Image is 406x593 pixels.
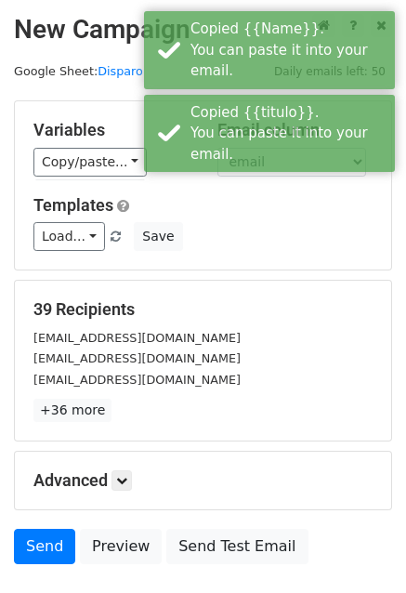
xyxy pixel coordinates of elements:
a: Templates [33,195,113,215]
a: Disparo [98,64,143,78]
div: Copied {{Name}}. You can paste it into your email. [190,19,387,82]
h2: New Campaign [14,14,392,46]
a: Copy/paste... [33,148,147,177]
a: Preview [80,529,162,564]
div: Copied {{titulo}}. You can paste it into your email. [190,102,387,165]
small: Google Sheet: [14,64,143,78]
h5: 39 Recipients [33,299,373,320]
small: [EMAIL_ADDRESS][DOMAIN_NAME] [33,373,241,387]
a: Send Test Email [166,529,308,564]
h5: Variables [33,120,190,140]
h5: Advanced [33,470,373,491]
small: [EMAIL_ADDRESS][DOMAIN_NAME] [33,331,241,345]
a: +36 more [33,399,111,422]
iframe: Chat Widget [313,504,406,593]
button: Save [134,222,182,251]
small: [EMAIL_ADDRESS][DOMAIN_NAME] [33,351,241,365]
a: Load... [33,222,105,251]
a: Send [14,529,75,564]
